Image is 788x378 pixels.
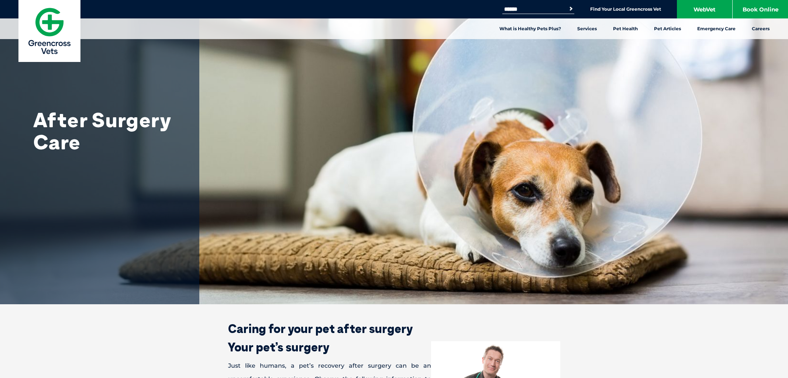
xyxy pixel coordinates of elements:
h2: Your pet’s surgery [202,341,586,353]
a: Emergency Care [689,18,744,39]
h2: Caring for your pet after surgery [202,323,586,334]
a: What is Healthy Pets Plus? [491,18,569,39]
a: Find Your Local Greencross Vet [590,6,661,12]
a: Pet Articles [646,18,689,39]
button: Search [567,5,575,13]
a: Careers [744,18,778,39]
h1: After Surgery Care [33,109,181,153]
a: Services [569,18,605,39]
a: Pet Health [605,18,646,39]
